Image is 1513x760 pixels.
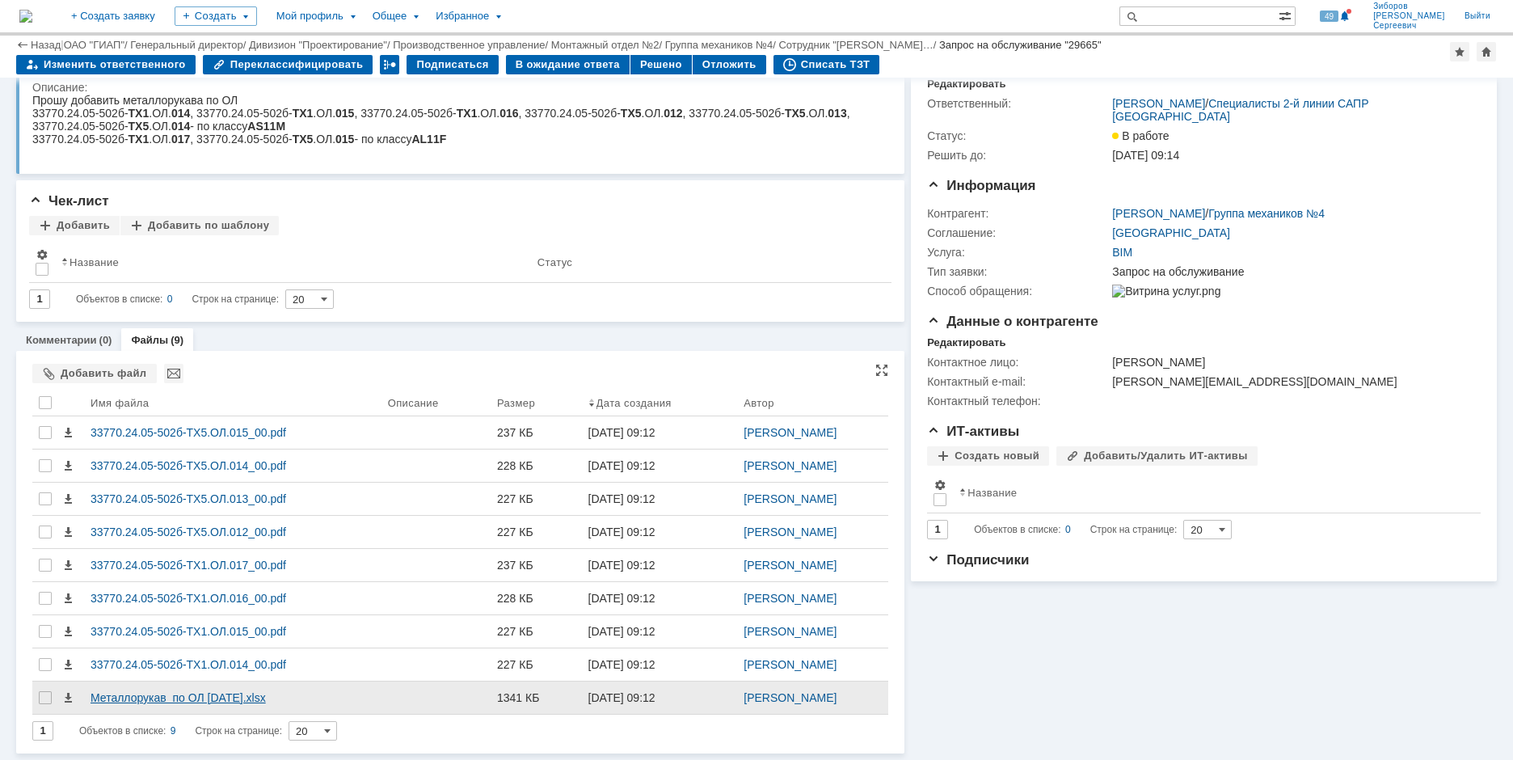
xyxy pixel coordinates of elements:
[497,592,575,605] div: 228 КБ
[64,39,131,51] div: /
[934,479,946,492] span: Настройки
[79,721,282,741] i: Строк на странице:
[249,39,387,51] a: Дивизион "Проектирование"
[61,526,74,538] span: Скачать файл
[1373,2,1445,11] span: Зиборов
[582,390,738,416] th: Дата создания
[379,39,414,52] strong: AL11F
[26,334,97,346] a: Комментарии
[1208,207,1325,220] a: Группа механиков №4
[744,459,837,472] a: [PERSON_NAME]
[61,492,74,505] span: Скачать файл
[249,39,393,51] div: /
[497,526,575,538] div: 227 КБ
[19,10,32,23] a: Перейти на домашнюю страницу
[1450,42,1469,61] div: Добавить в избранное
[167,289,173,309] div: 0
[744,625,837,638] a: [PERSON_NAME]
[927,375,1109,388] div: Контактный e-mail:
[967,487,1017,499] div: Название
[31,39,61,51] a: Назад
[744,592,837,605] a: [PERSON_NAME]
[927,336,1005,349] div: Редактировать
[1112,97,1205,110] a: [PERSON_NAME]
[61,625,74,638] span: Скачать файл
[497,426,575,439] div: 237 КБ
[131,334,168,346] a: Файлы
[130,39,249,51] div: /
[99,334,112,346] div: (0)
[61,691,74,704] span: Скачать файл
[537,256,572,268] div: Статус
[744,397,774,409] div: Автор
[927,285,1109,298] div: Способ обращения:
[1112,149,1179,162] span: [DATE] 09:14
[927,129,1109,142] div: Статус:
[927,207,1109,220] div: Контрагент:
[380,55,399,74] div: Работа с массовостью
[665,39,773,51] a: Группа механиков №4
[588,625,655,638] div: [DATE] 09:12
[588,492,655,505] div: [DATE] 09:12
[497,459,575,472] div: 228 КБ
[130,39,242,51] a: Генеральный директор
[260,39,281,52] strong: ТХ5
[974,524,1060,535] span: Объектов в списке:
[588,658,655,671] div: [DATE] 09:12
[61,426,74,439] span: Скачать файл
[32,81,883,94] div: Описание:
[665,39,779,51] div: /
[1112,226,1230,239] a: [GEOGRAPHIC_DATA]
[388,397,439,409] div: Описание
[531,242,879,283] th: Статус
[79,725,166,737] span: Объектов в списке:
[927,226,1109,239] div: Соглашение:
[795,13,814,26] strong: 013
[551,39,660,51] a: Монтажный отдел №2
[19,10,32,23] img: logo
[927,552,1029,568] span: Подписчики
[744,559,837,572] a: [PERSON_NAME]
[737,390,888,416] th: Автор
[91,526,375,538] div: 33770.24.05-502б-ТХ5.ОЛ.012_00.pdf
[588,691,655,704] div: [DATE] 09:12
[64,39,124,51] a: ОАО "ГИАП"
[1112,97,1368,123] a: Специалисты 2-й линии САПР [GEOGRAPHIC_DATA]
[744,492,837,505] a: [PERSON_NAME]
[91,658,375,671] div: 33770.24.05-502б-ТХ1.ОЛ.014_00.pdf
[588,559,655,572] div: [DATE] 09:12
[939,39,1102,51] div: Запрос на обслуживание "29665"
[424,13,445,26] strong: ТХ1
[1373,11,1445,21] span: [PERSON_NAME]
[175,6,257,26] div: Создать
[393,39,551,51] div: /
[139,26,158,39] strong: 014
[778,39,939,51] div: /
[1112,207,1205,220] a: [PERSON_NAME]
[631,13,650,26] strong: 012
[61,658,74,671] span: Скачать файл
[303,39,322,52] strong: 015
[1112,265,1472,278] div: Запрос на обслуживание
[393,39,545,51] a: Производственное управление
[927,395,1109,407] div: Контактный телефон:
[497,658,575,671] div: 227 КБ
[96,39,117,52] strong: ТХ1
[1279,7,1295,23] span: Расширенный поиск
[1112,375,1472,388] div: [PERSON_NAME][EMAIL_ADDRESS][DOMAIN_NAME]
[164,364,183,383] div: Отправить выбранные файлы
[491,390,582,416] th: Размер
[1112,207,1325,220] div: /
[927,246,1109,259] div: Услуга:
[927,314,1098,329] span: Данные о контрагенте
[91,459,375,472] div: 33770.24.05-502б-ТХ5.ОЛ.014_00.pdf
[551,39,665,51] div: /
[744,426,837,439] a: [PERSON_NAME]
[927,424,1019,439] span: ИТ-активы
[588,526,655,538] div: [DATE] 09:12
[139,13,158,26] strong: 014
[36,248,48,261] span: Настройки
[171,721,176,741] div: 9
[1065,520,1071,539] div: 0
[1112,356,1472,369] div: [PERSON_NAME]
